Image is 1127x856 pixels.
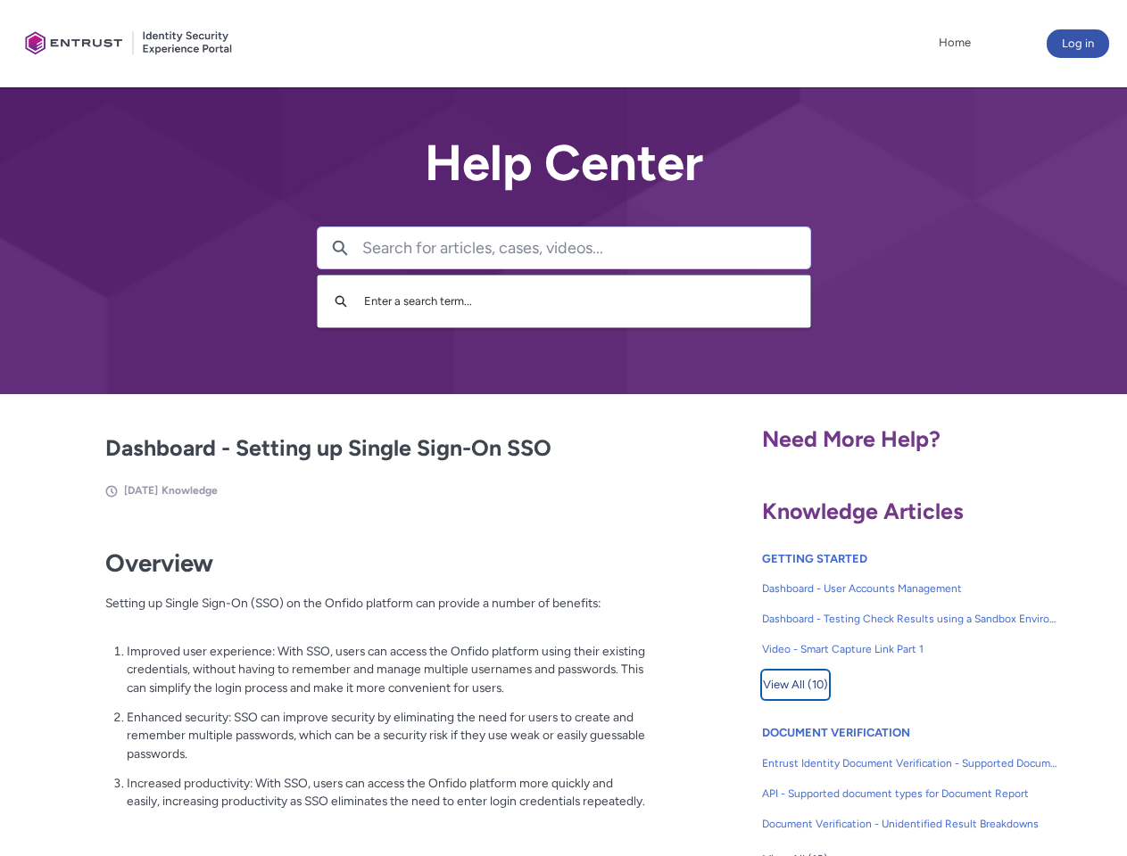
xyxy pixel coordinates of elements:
button: Search [318,227,362,268]
a: Home [934,29,975,56]
span: Enter a search term... [364,294,472,308]
h2: Help Center [317,136,811,191]
a: Document Verification - Unidentified Result Breakdowns [762,809,1058,839]
button: Log in [1047,29,1109,58]
input: Search for articles, cases, videos... [362,227,810,268]
button: Search [327,284,355,318]
a: GETTING STARTED [762,552,867,565]
span: Document Verification - Unidentified Result Breakdowns [762,816,1058,832]
span: Dashboard - Testing Check Results using a Sandbox Environment [762,611,1058,627]
span: [DATE] [124,484,158,497]
span: View All (10) [763,671,828,698]
p: Setting up Single Sign-On (SSO) on the Onfido platform can provide a number of benefits: [105,594,646,630]
span: API - Supported document types for Document Report [762,786,1058,802]
p: Enhanced security: SSO can improve security by eliminating the need for users to create and remem... [127,708,646,763]
p: Increased productivity: With SSO, users can access the Onfido platform more quickly and easily, i... [127,774,646,811]
a: Dashboard - User Accounts Management [762,573,1058,604]
span: Need More Help? [762,425,941,452]
li: Knowledge [162,482,218,498]
span: Dashboard - User Accounts Management [762,580,1058,597]
button: View All (10) [762,671,829,699]
span: Entrust Identity Document Verification - Supported Document type and size [762,755,1058,771]
p: Improved user experience: With SSO, users can access the Onfido platform using their existing cre... [127,642,646,697]
a: API - Supported document types for Document Report [762,778,1058,809]
a: Video - Smart Capture Link Part 1 [762,634,1058,664]
a: DOCUMENT VERIFICATION [762,726,910,739]
span: Video - Smart Capture Link Part 1 [762,641,1058,657]
a: Entrust Identity Document Verification - Supported Document type and size [762,748,1058,778]
a: Dashboard - Testing Check Results using a Sandbox Environment [762,604,1058,634]
h2: Dashboard - Setting up Single Sign-On SSO [105,432,646,465]
strong: Overview [105,548,213,578]
span: Knowledge Articles [762,498,964,524]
